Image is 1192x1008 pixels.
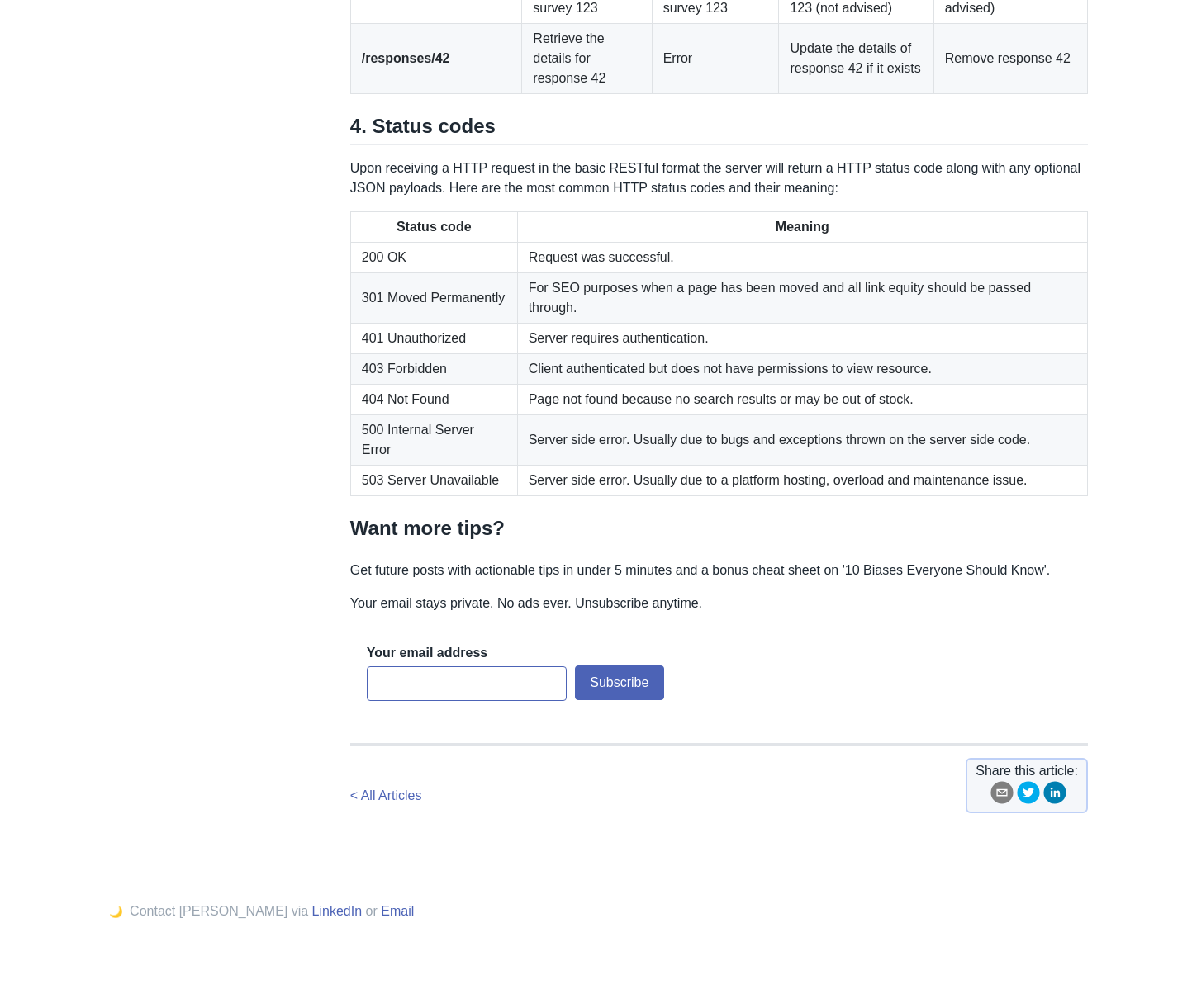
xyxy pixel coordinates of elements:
strong: /responses/42 [362,51,450,65]
p: Your email stays private. No ads ever. Unsubscribe anytime. [350,594,1088,613]
td: Remove response 42 [933,24,1087,94]
td: 500 Internal Server Error [350,415,517,466]
th: Status code [350,212,517,243]
td: Error [652,24,779,94]
td: Retrieve the details for response 42 [522,24,652,94]
td: Server side error. Usually due to bugs and exceptions thrown on the server side code. [517,415,1087,466]
a: < All Articles [350,788,422,802]
a: LinkedIn [312,904,363,918]
a: Email [381,904,414,918]
td: 301 Moved Permanently [350,273,517,324]
td: 404 Not Found [350,385,517,415]
td: 200 OK [350,243,517,273]
span: or [366,904,378,918]
span: Contact [PERSON_NAME] via [130,904,308,918]
button: 🌙 [104,905,128,919]
td: Page not found because no search results or may be out of stock. [517,385,1087,415]
button: email [990,781,1014,810]
span: Share this article: [976,761,1078,781]
button: twitter [1017,781,1040,810]
td: 403 Forbidden [350,354,517,385]
td: 401 Unauthorized [350,324,517,354]
h2: Want more tips? [350,516,1088,547]
p: Get future posts with actionable tips in under 5 minutes and a bonus cheat sheet on '10 Biases Ev... [350,561,1088,580]
td: Update the details of response 42 if it exists [779,24,933,94]
button: Subscribe [575,665,664,700]
td: Server requires authentication. [517,324,1087,354]
td: 503 Server Unavailable [350,466,517,496]
h2: 4. Status codes [350,114,1088,145]
td: Request was successful. [517,243,1087,273]
td: Client authenticated but does not have permissions to view resource. [517,354,1087,385]
label: Your email address [367,644,487,662]
p: Upon receiving a HTTP request in the basic RESTful format the server will return a HTTP status co... [350,159,1088,198]
td: For SEO purposes when a page has been moved and all link equity should be passed through. [517,273,1087,324]
button: linkedin [1043,781,1066,810]
td: Server side error. Usually due to a platform hosting, overload and maintenance issue. [517,466,1087,496]
th: Meaning [517,212,1087,243]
